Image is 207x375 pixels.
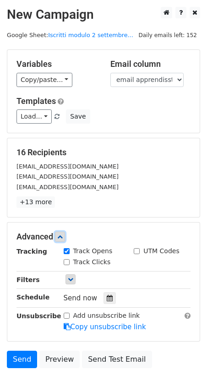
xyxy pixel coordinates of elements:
[16,147,191,158] h5: 16 Recipients
[16,293,49,301] strong: Schedule
[16,173,119,180] small: [EMAIL_ADDRESS][DOMAIN_NAME]
[16,59,97,69] h5: Variables
[16,96,56,106] a: Templates
[16,109,52,124] a: Load...
[16,248,47,255] strong: Tracking
[39,351,80,368] a: Preview
[66,109,90,124] button: Save
[135,32,200,38] a: Daily emails left: 152
[82,351,152,368] a: Send Test Email
[7,32,133,38] small: Google Sheet:
[16,73,72,87] a: Copy/paste...
[16,232,191,242] h5: Advanced
[7,351,37,368] a: Send
[143,246,179,256] label: UTM Codes
[73,311,140,321] label: Add unsubscribe link
[16,163,119,170] small: [EMAIL_ADDRESS][DOMAIN_NAME]
[64,294,98,302] span: Send now
[16,196,55,208] a: +13 more
[7,7,200,22] h2: New Campaign
[73,246,113,256] label: Track Opens
[161,331,207,375] iframe: Chat Widget
[48,32,133,38] a: Iscritti modulo 2 settembre...
[16,184,119,190] small: [EMAIL_ADDRESS][DOMAIN_NAME]
[73,257,111,267] label: Track Clicks
[161,331,207,375] div: Widget chat
[135,30,200,40] span: Daily emails left: 152
[110,59,191,69] h5: Email column
[16,312,61,320] strong: Unsubscribe
[16,276,40,283] strong: Filters
[64,323,146,331] a: Copy unsubscribe link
